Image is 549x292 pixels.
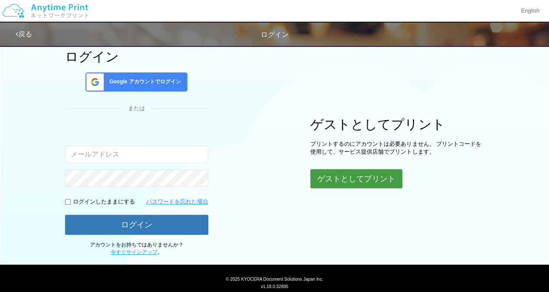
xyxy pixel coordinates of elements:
h1: ゲストとしてプリント [310,117,484,131]
p: アカウントをお持ちではありませんか？ [65,241,208,256]
div: または [65,105,208,113]
p: ログインしたままにする [73,198,135,206]
button: ログイン [65,215,208,235]
button: ゲストとしてプリント [310,169,402,188]
a: 今すぐサインアップ [111,249,158,255]
a: パスワードを忘れた場合 [146,198,208,206]
h1: ログイン [65,49,208,64]
span: © 2025 KYOCERA Document Solutions Japan Inc. [226,276,323,282]
a: 戻る [16,30,32,38]
p: プリントするのにアカウントは必要ありません。 プリントコードを使用して、サービス提供店舗でプリントします。 [310,140,484,156]
input: メールアドレス [65,146,208,163]
span: Google アカウントでログイン [106,78,181,85]
span: v1.18.0.32895 [261,284,288,289]
span: ログイン [261,31,289,38]
span: 。 [111,249,163,255]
